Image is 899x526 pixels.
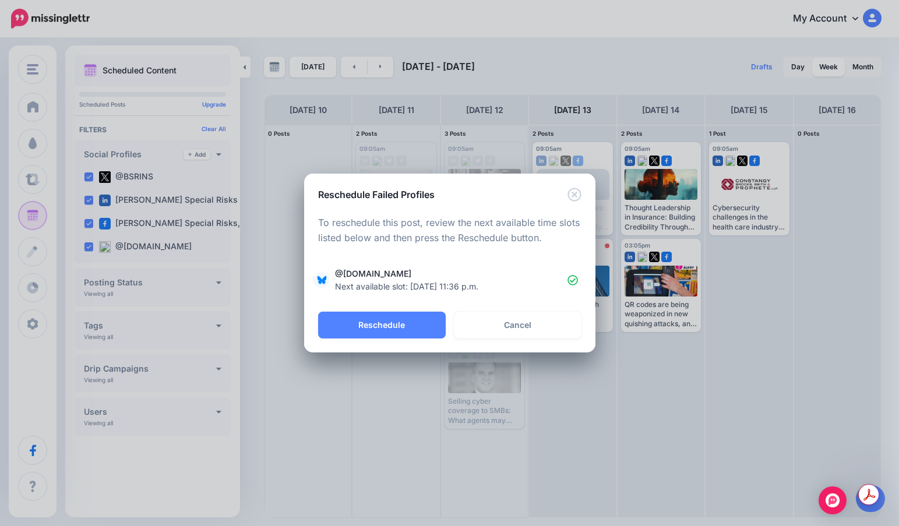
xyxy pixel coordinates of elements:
[819,486,847,514] div: Open Intercom Messenger
[318,216,581,246] p: To reschedule this post, review the next available time slots listed below and then press the Res...
[316,267,584,293] a: @[DOMAIN_NAME] Next available slot: [DATE] 11:36 p.m.
[454,312,581,338] a: Cancel
[567,188,581,202] button: Close
[335,281,478,291] span: Next available slot: [DATE] 11:36 p.m.
[318,312,446,338] button: Reschedule
[335,267,567,293] span: @[DOMAIN_NAME]
[318,188,435,202] h5: Reschedule Failed Profiles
